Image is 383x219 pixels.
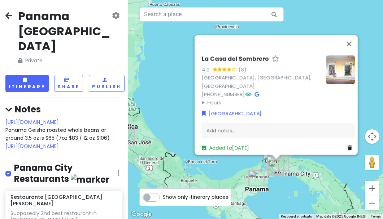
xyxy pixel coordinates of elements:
[163,193,228,201] span: Show only itinerary places
[348,144,355,152] a: Delete place
[371,214,381,218] a: Terms (opens in new tab)
[273,155,289,171] div: Tocumen International Airport Panama
[266,157,282,173] div: Miraflores Locks
[202,90,245,98] a: [PHONE_NUMBER]
[10,194,117,207] h6: Restaurante [GEOGRAPHIC_DATA][PERSON_NAME]
[316,214,366,218] span: Map data ©2025 Google, INEGI
[248,170,264,186] div: Piedra Pintada
[365,155,379,170] button: Drag Pegman onto the map to open Street View
[340,35,358,53] button: Close
[130,210,153,219] a: Open this area in Google Maps (opens a new window)
[202,74,312,90] a: [GEOGRAPHIC_DATA], [GEOGRAPHIC_DATA], [GEOGRAPHIC_DATA]
[55,75,83,92] button: Share
[365,196,379,210] button: Zoom out
[202,109,262,117] a: [GEOGRAPHIC_DATA]
[248,170,264,186] div: El Valle de Antón
[202,144,249,152] a: Added to[DATE]
[5,143,59,150] a: [URL][DOMAIN_NAME]
[202,98,320,106] summary: Hours
[238,66,247,73] div: (8)
[14,162,117,185] h4: Panama City Restaurants
[326,55,355,84] img: Picture of the place
[249,170,265,186] div: Square Trees Nature Trail (Arboles Cuadrados)
[365,181,379,196] button: Zoom in
[267,156,286,175] div: Manos con Arte Panamá
[254,91,259,97] i: Google Maps
[365,129,379,144] button: Map camera controls
[5,119,59,126] a: [URL][DOMAIN_NAME]
[281,214,312,219] button: Keyboard shortcuts
[139,7,284,22] input: Search a place
[202,55,320,107] div: ·
[71,174,109,185] img: marker
[263,153,279,169] div: Monkey Island Tour
[272,55,279,63] a: Star place
[5,119,110,150] span: Panama Geisha roasted whole beans or ground 3.5 oz is $65 (7oz $83 / 12 oz $106)
[18,57,110,64] span: Private
[202,66,213,73] div: 4.0
[246,91,252,97] i: Tripadvisor
[18,9,110,54] h2: Panama [GEOGRAPHIC_DATA]
[5,75,49,92] button: Itinerary
[202,55,269,63] h6: La Casa del Sombrero
[5,104,122,115] h4: Notes
[202,123,355,138] div: Add notes...
[89,75,125,92] button: Publish
[130,210,153,219] img: Google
